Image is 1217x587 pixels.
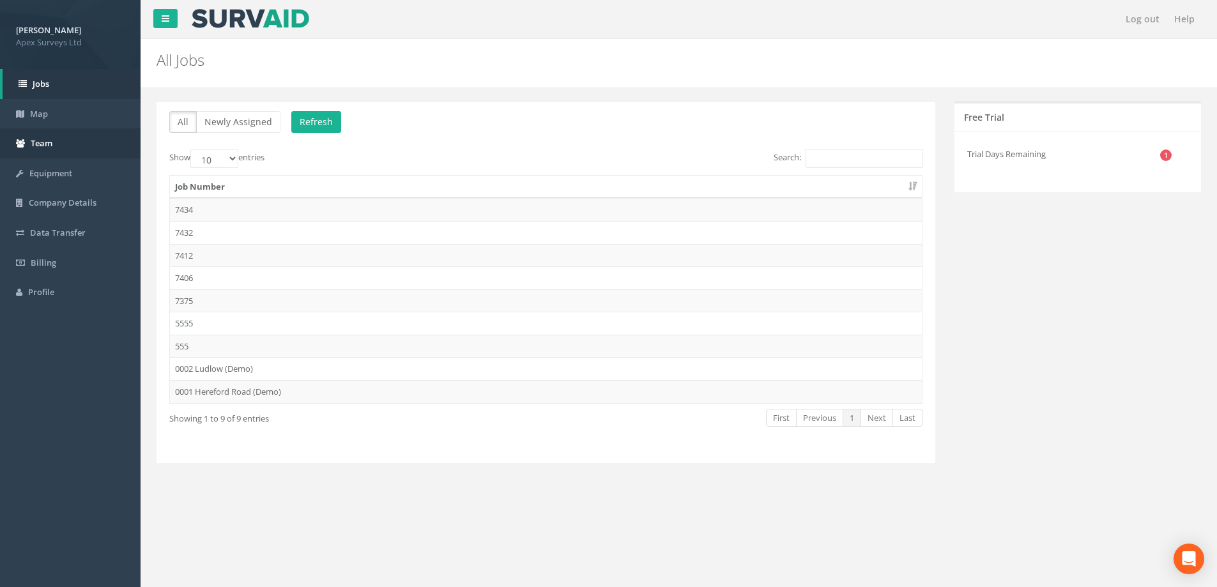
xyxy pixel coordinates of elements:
[31,257,56,268] span: Billing
[30,108,48,119] span: Map
[169,149,264,168] label: Show entries
[170,198,922,221] td: 7434
[170,221,922,244] td: 7432
[1160,149,1172,161] span: 1
[170,380,922,403] td: 0001 Hereford Road (Demo)
[29,167,72,179] span: Equipment
[170,176,922,199] th: Job Number: activate to sort column ascending
[190,149,238,168] select: Showentries
[774,149,922,168] label: Search:
[170,289,922,312] td: 7375
[3,69,141,99] a: Jobs
[806,149,922,168] input: Search:
[169,408,472,425] div: Showing 1 to 9 of 9 entries
[16,36,125,49] span: Apex Surveys Ltd
[16,24,81,36] strong: [PERSON_NAME]
[796,409,843,427] a: Previous
[291,111,341,133] button: Refresh
[843,409,861,427] a: 1
[967,142,1172,167] li: Trial Days Remaining
[196,111,280,133] button: Newly Assigned
[28,286,54,298] span: Profile
[30,227,86,238] span: Data Transfer
[170,335,922,358] td: 555
[170,244,922,267] td: 7412
[157,52,1024,68] h2: All Jobs
[31,137,52,149] span: Team
[29,197,96,208] span: Company Details
[170,312,922,335] td: 5555
[861,409,893,427] a: Next
[170,357,922,380] td: 0002 Ludlow (Demo)
[892,409,922,427] a: Last
[1174,544,1204,574] div: Open Intercom Messenger
[964,112,1004,122] h5: Free Trial
[16,21,125,48] a: [PERSON_NAME] Apex Surveys Ltd
[169,111,197,133] button: All
[33,78,49,89] span: Jobs
[170,266,922,289] td: 7406
[766,409,797,427] a: First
